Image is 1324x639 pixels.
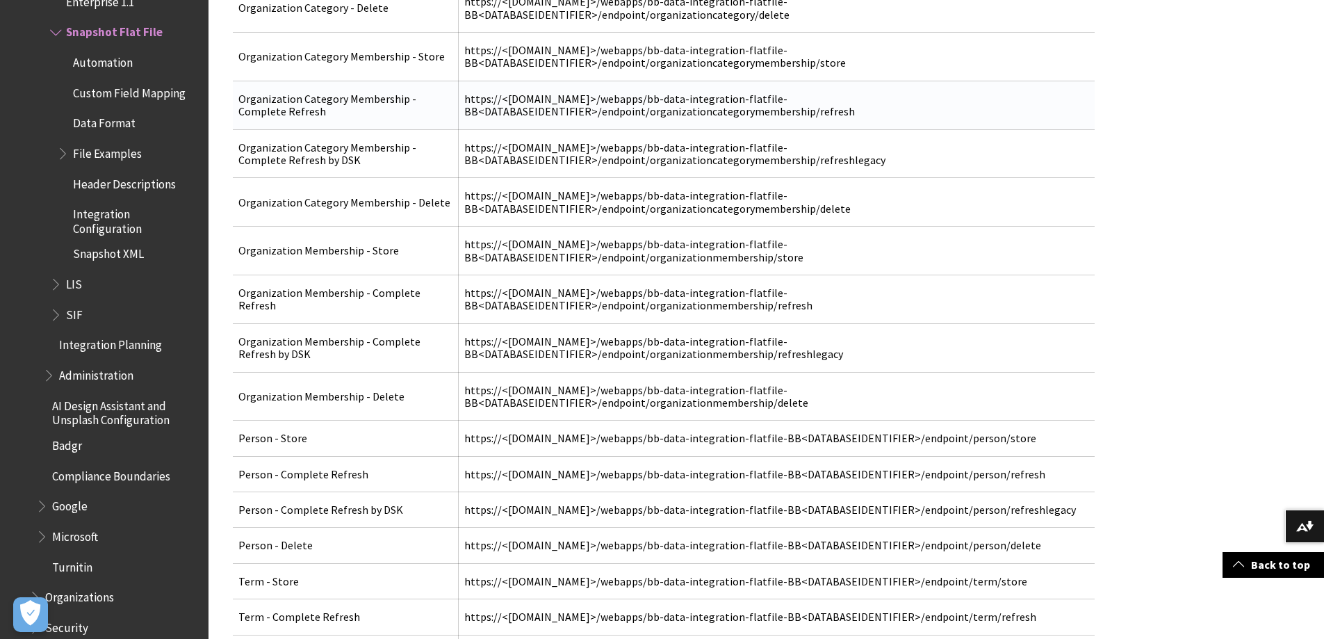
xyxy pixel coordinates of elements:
[233,528,459,563] td: Person - Delete
[458,227,1094,275] td: https://<[DOMAIN_NAME]>/webapps/bb-data-integration-flatfile-BB<DATABASEIDENTIFIER>/endpoint/orga...
[52,525,98,544] span: Microsoft
[66,273,82,291] span: LIS
[233,456,459,492] td: Person - Complete Refresh
[45,585,114,604] span: Organizations
[458,563,1094,599] td: https://<[DOMAIN_NAME]>/webapps/bb-data-integration-flatfile-BB<DATABASEIDENTIFIER>/endpoint/term...
[52,464,170,483] span: Compliance Boundaries
[458,129,1094,178] td: https://<[DOMAIN_NAME]>/webapps/bb-data-integration-flatfile-BB<DATABASEIDENTIFIER>/endpoint/orga...
[233,563,459,599] td: Term - Store
[73,142,142,161] span: File Examples
[233,81,459,129] td: Organization Category Membership - Complete Refresh
[73,81,186,100] span: Custom Field Mapping
[233,421,459,456] td: Person - Store
[52,494,88,513] span: Google
[233,33,459,81] td: Organization Category Membership - Store
[233,275,459,323] td: Organization Membership - Complete Refresh
[458,81,1094,129] td: https://<[DOMAIN_NAME]>/webapps/bb-data-integration-flatfile-BB<DATABASEIDENTIFIER>/endpoint/orga...
[233,492,459,528] td: Person - Complete Refresh by DSK
[52,434,82,453] span: Badgr
[233,372,459,421] td: Organization Membership - Delete
[73,51,133,70] span: Automation
[13,597,48,632] button: Open Preferences
[66,303,83,322] span: SIF
[233,227,459,275] td: Organization Membership - Store
[233,178,459,227] td: Organization Category Membership - Delete
[458,323,1094,372] td: https://<[DOMAIN_NAME]>/webapps/bb-data-integration-flatfile-BB<DATABASEIDENTIFIER>/endpoint/orga...
[233,323,459,372] td: Organization Membership - Complete Refresh by DSK
[73,203,199,236] span: Integration Configuration
[458,33,1094,81] td: https://<[DOMAIN_NAME]>/webapps/bb-data-integration-flatfile-BB<DATABASEIDENTIFIER>/endpoint/orga...
[59,334,162,353] span: Integration Planning
[73,112,136,131] span: Data Format
[458,492,1094,528] td: https://<[DOMAIN_NAME]>/webapps/bb-data-integration-flatfile-BB<DATABASEIDENTIFIER>/endpoint/pers...
[52,394,199,427] span: AI Design Assistant and Unsplash Configuration
[458,275,1094,323] td: https://<[DOMAIN_NAME]>/webapps/bb-data-integration-flatfile-BB<DATABASEIDENTIFIER>/endpoint/orga...
[45,616,88,635] span: Security
[458,372,1094,421] td: https://<[DOMAIN_NAME]>/webapps/bb-data-integration-flatfile-BB<DATABASEIDENTIFIER>/endpoint/orga...
[66,21,163,40] span: Snapshot Flat File
[458,421,1094,456] td: https://<[DOMAIN_NAME]>/webapps/bb-data-integration-flatfile-BB<DATABASEIDENTIFIER>/endpoint/pers...
[458,456,1094,492] td: https://<[DOMAIN_NAME]>/webapps/bb-data-integration-flatfile-BB<DATABASEIDENTIFIER>/endpoint/pers...
[458,178,1094,227] td: https://<[DOMAIN_NAME]>/webapps/bb-data-integration-flatfile-BB<DATABASEIDENTIFIER>/endpoint/orga...
[233,129,459,178] td: Organization Category Membership - Complete Refresh by DSK
[73,172,176,191] span: Header Descriptions
[59,364,133,382] span: Administration
[52,556,92,574] span: Turnitin
[1223,552,1324,578] a: Back to top
[458,528,1094,563] td: https://<[DOMAIN_NAME]>/webapps/bb-data-integration-flatfile-BB<DATABASEIDENTIFIER>/endpoint/pers...
[233,599,459,635] td: Term - Complete Refresh
[73,243,144,261] span: Snapshot XML
[458,599,1094,635] td: https://<[DOMAIN_NAME]>/webapps/bb-data-integration-flatfile-BB<DATABASEIDENTIFIER>/endpoint/term...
